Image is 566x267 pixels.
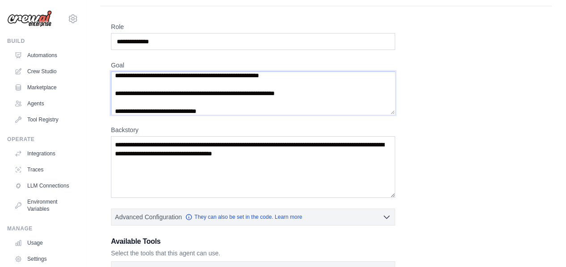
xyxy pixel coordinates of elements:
[111,209,395,225] button: Advanced Configuration They can also be set in the code. Learn more
[7,38,78,45] div: Build
[7,136,78,143] div: Operate
[11,179,78,193] a: LLM Connections
[185,213,302,221] a: They can also be set in the code. Learn more
[115,213,182,221] span: Advanced Configuration
[111,236,395,247] h3: Available Tools
[111,61,395,70] label: Goal
[11,146,78,161] a: Integrations
[7,10,52,27] img: Logo
[11,252,78,266] a: Settings
[111,125,395,134] label: Backstory
[111,249,395,258] p: Select the tools that this agent can use.
[11,96,78,111] a: Agents
[11,113,78,127] a: Tool Registry
[11,64,78,79] a: Crew Studio
[11,48,78,63] a: Automations
[11,195,78,216] a: Environment Variables
[11,163,78,177] a: Traces
[7,225,78,232] div: Manage
[11,80,78,95] a: Marketplace
[111,22,395,31] label: Role
[11,236,78,250] a: Usage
